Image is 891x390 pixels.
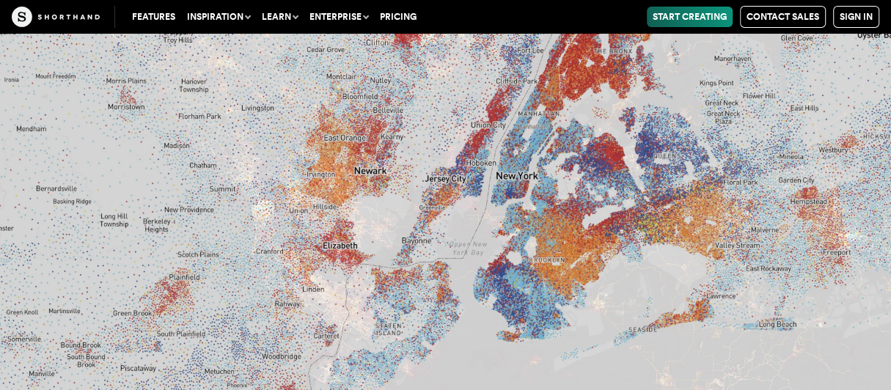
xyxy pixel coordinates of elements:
[647,7,733,27] a: Start Creating
[12,7,100,27] img: The Craft
[181,7,256,27] button: Inspiration
[256,7,304,27] button: Learn
[740,6,826,28] a: Contact Sales
[833,6,879,28] a: Sign in
[374,7,422,27] a: Pricing
[126,7,181,27] a: Features
[304,7,374,27] button: Enterprise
